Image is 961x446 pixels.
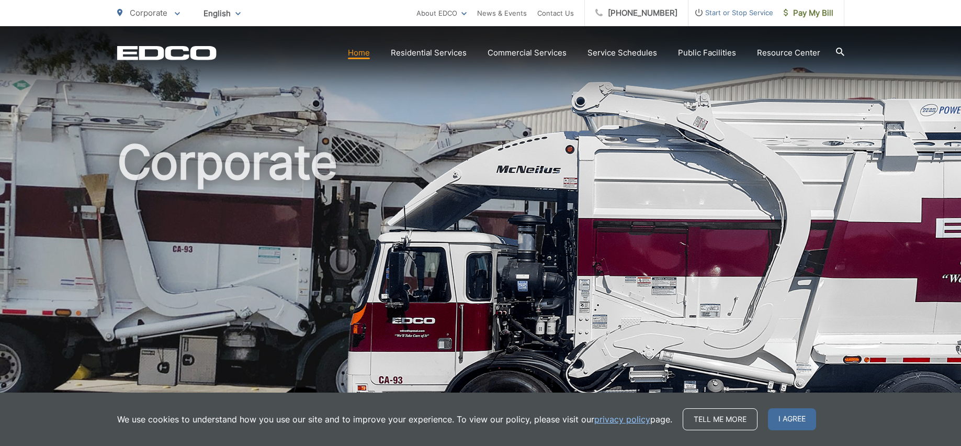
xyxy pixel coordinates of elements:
[348,47,370,59] a: Home
[416,7,467,19] a: About EDCO
[130,8,167,18] span: Corporate
[678,47,736,59] a: Public Facilities
[117,413,672,426] p: We use cookies to understand how you use our site and to improve your experience. To view our pol...
[537,7,574,19] a: Contact Us
[391,47,467,59] a: Residential Services
[768,408,816,430] span: I agree
[683,408,758,430] a: Tell me more
[587,47,657,59] a: Service Schedules
[784,7,833,19] span: Pay My Bill
[477,7,527,19] a: News & Events
[117,46,217,60] a: EDCD logo. Return to the homepage.
[196,4,248,23] span: English
[488,47,567,59] a: Commercial Services
[594,413,650,426] a: privacy policy
[757,47,820,59] a: Resource Center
